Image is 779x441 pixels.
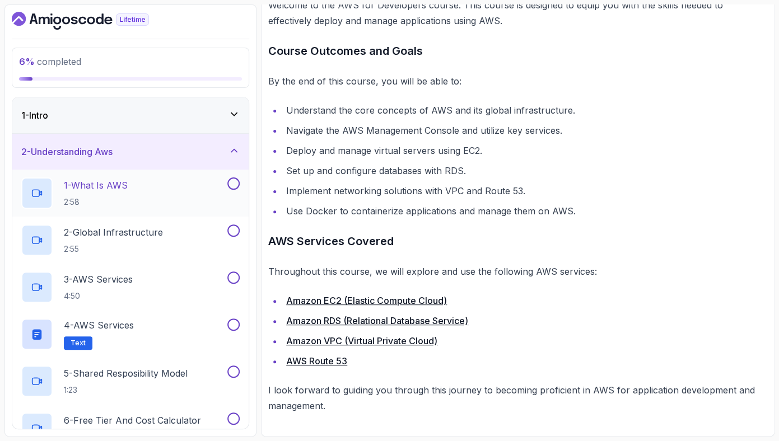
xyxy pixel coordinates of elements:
button: 2-Global Infrastructure2:55 [21,224,240,256]
button: 2-Understanding Aws [12,134,249,170]
button: 1-Intro [12,97,249,133]
h3: 1 - Intro [21,109,48,122]
p: 1:23 [64,384,188,396]
li: Implement networking solutions with VPC and Route 53. [283,183,767,199]
p: By the end of this course, you will be able to: [268,73,767,89]
h3: 2 - Understanding Aws [21,145,113,158]
p: Throughout this course, we will explore and use the following AWS services: [268,264,767,279]
p: 2:55 [64,243,163,255]
span: Text [71,339,86,348]
h3: AWS Services Covered [268,232,767,250]
li: Understand the core concepts of AWS and its global infrastructure. [283,102,767,118]
h3: Course Outcomes and Goals [268,42,767,60]
a: AWS Route 53 [286,355,347,367]
p: 2:58 [64,196,128,208]
a: Amazon VPC (Virtual Private Cloud) [286,335,437,346]
button: 4-AWS ServicesText [21,318,240,350]
a: Amazon RDS (Relational Database Service) [286,315,468,326]
p: 6 - Free Tier And Cost Calculator [64,414,201,427]
li: Deploy and manage virtual servers using EC2. [283,143,767,158]
button: 3-AWS Services4:50 [21,271,240,303]
a: Dashboard [12,12,175,30]
p: 4 - AWS Services [64,318,134,332]
p: I look forward to guiding you through this journey to becoming proficient in AWS for application ... [268,382,767,414]
p: 4:50 [64,290,133,302]
p: 2 - Global Infrastructure [64,226,163,239]
p: 3 - AWS Services [64,273,133,286]
span: 6 % [19,56,35,67]
a: Amazon EC2 (Elastic Compute Cloud) [286,295,447,306]
span: completed [19,56,81,67]
li: Navigate the AWS Management Console and utilize key services. [283,123,767,138]
li: Set up and configure databases with RDS. [283,163,767,179]
p: 5 - Shared Resposibility Model [64,367,188,380]
li: Use Docker to containerize applications and manage them on AWS. [283,203,767,219]
button: 1-What Is AWS2:58 [21,177,240,209]
p: 1 - What Is AWS [64,179,128,192]
button: 5-Shared Resposibility Model1:23 [21,365,240,397]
